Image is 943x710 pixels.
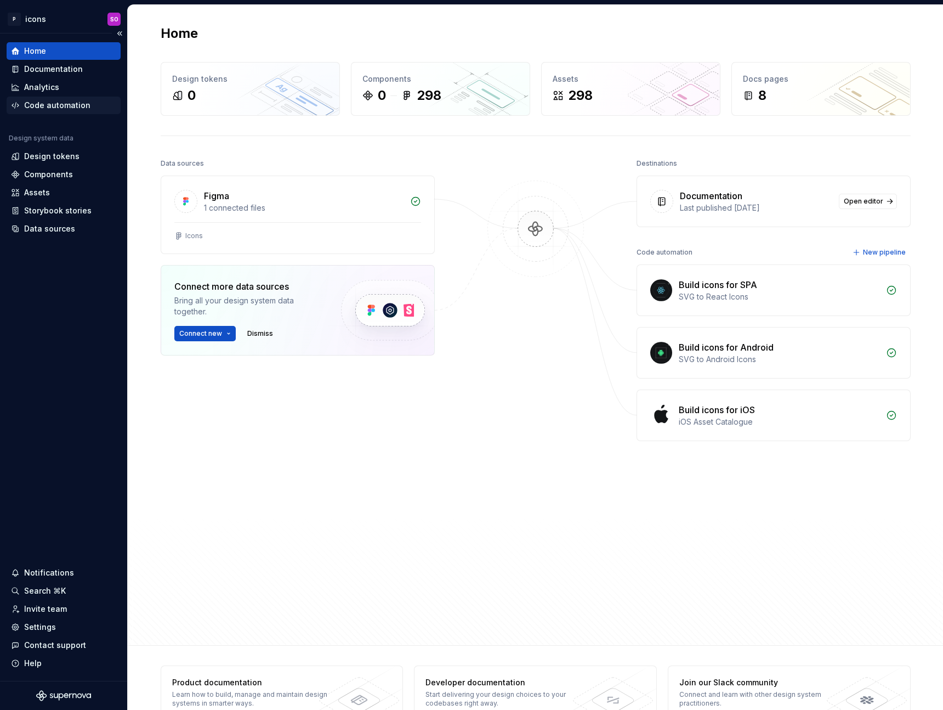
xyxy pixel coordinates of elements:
[7,60,121,78] a: Documentation
[7,202,121,219] a: Storybook stories
[24,640,86,651] div: Contact support
[679,341,774,354] div: Build icons for Android
[679,278,757,291] div: Build icons for SPA
[172,677,332,688] div: Product documentation
[24,223,75,234] div: Data sources
[161,62,340,116] a: Design tokens0
[174,326,236,341] button: Connect new
[2,7,125,31] button: PiconsSO
[743,74,899,84] div: Docs pages
[839,194,897,209] a: Open editor
[863,248,906,257] span: New pipeline
[568,87,593,104] div: 298
[679,677,839,688] div: Join our Slack community
[7,78,121,96] a: Analytics
[637,245,692,260] div: Code automation
[247,329,273,338] span: Dismiss
[351,62,530,116] a: Components0298
[25,14,46,25] div: icons
[679,690,839,708] div: Connect and learn with other design system practitioners.
[185,232,203,240] div: Icons
[24,205,92,216] div: Storybook stories
[7,166,121,183] a: Components
[7,618,121,636] a: Settings
[7,42,121,60] a: Home
[204,189,229,202] div: Figma
[425,677,585,688] div: Developer documentation
[188,87,196,104] div: 0
[637,156,677,171] div: Destinations
[36,690,91,701] svg: Supernova Logo
[174,280,322,293] div: Connect more data sources
[24,169,73,180] div: Components
[9,134,73,143] div: Design system data
[731,62,911,116] a: Docs pages8
[24,82,59,93] div: Analytics
[679,403,755,416] div: Build icons for iOS
[7,220,121,238] a: Data sources
[7,600,121,618] a: Invite team
[849,245,911,260] button: New pipeline
[680,189,742,202] div: Documentation
[24,604,67,615] div: Invite team
[7,582,121,600] button: Search ⌘K
[242,326,278,341] button: Dismiss
[24,187,50,198] div: Assets
[758,87,766,104] div: 8
[7,148,121,165] a: Design tokens
[204,202,404,213] div: 1 connected files
[172,690,332,708] div: Learn how to build, manage and maintain design systems in smarter ways.
[7,636,121,654] button: Contact support
[110,15,118,24] div: SO
[679,291,879,302] div: SVG to React Icons
[24,100,90,111] div: Code automation
[161,156,204,171] div: Data sources
[553,74,709,84] div: Assets
[24,46,46,57] div: Home
[24,658,42,669] div: Help
[844,197,883,206] span: Open editor
[112,26,127,41] button: Collapse sidebar
[679,416,879,427] div: iOS Asset Catalogue
[541,62,720,116] a: Assets298
[24,585,66,596] div: Search ⌘K
[174,295,322,317] div: Bring all your design system data together.
[425,690,585,708] div: Start delivering your design choices to your codebases right away.
[378,87,386,104] div: 0
[24,622,56,633] div: Settings
[7,564,121,582] button: Notifications
[417,87,441,104] div: 298
[24,64,83,75] div: Documentation
[161,25,198,42] h2: Home
[161,176,435,254] a: Figma1 connected filesIcons
[679,354,879,365] div: SVG to Android Icons
[7,184,121,201] a: Assets
[24,151,79,162] div: Design tokens
[24,567,74,578] div: Notifications
[680,202,832,213] div: Last published [DATE]
[7,97,121,114] a: Code automation
[172,74,328,84] div: Design tokens
[362,74,519,84] div: Components
[8,13,21,26] div: P
[179,329,222,338] span: Connect new
[7,655,121,672] button: Help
